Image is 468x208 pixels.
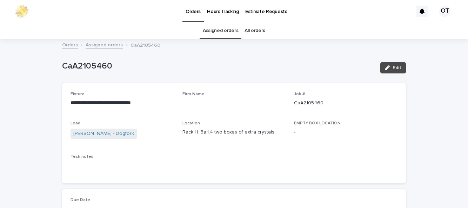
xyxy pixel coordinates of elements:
[182,121,200,125] span: Location
[294,121,341,125] span: EMPTY BOX LOCATION
[86,40,123,48] a: Assigned orders
[182,92,205,96] span: Firm Name
[294,92,305,96] span: Job #
[182,129,286,136] p: Rack H: 3a.1.4 two boxes of extra crystals
[71,121,80,125] span: Lead
[294,99,397,107] p: CaA2105460
[71,198,90,202] span: Due Date
[71,92,85,96] span: Fixture
[71,155,93,159] span: Tech notes
[294,129,397,136] p: -
[203,22,238,39] a: Assigned orders
[380,62,406,73] button: Edit
[14,4,29,18] img: 0ffKfDbyRa2Iv8hnaAqg
[73,130,134,137] a: [PERSON_NAME] - Dogfork
[393,65,401,70] span: Edit
[182,99,286,107] p: -
[131,41,160,48] p: CaA2105460
[62,61,375,71] p: CaA2105460
[439,6,450,17] div: OT
[62,40,78,48] a: Orders
[245,22,265,39] a: All orders
[71,162,397,170] p: -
